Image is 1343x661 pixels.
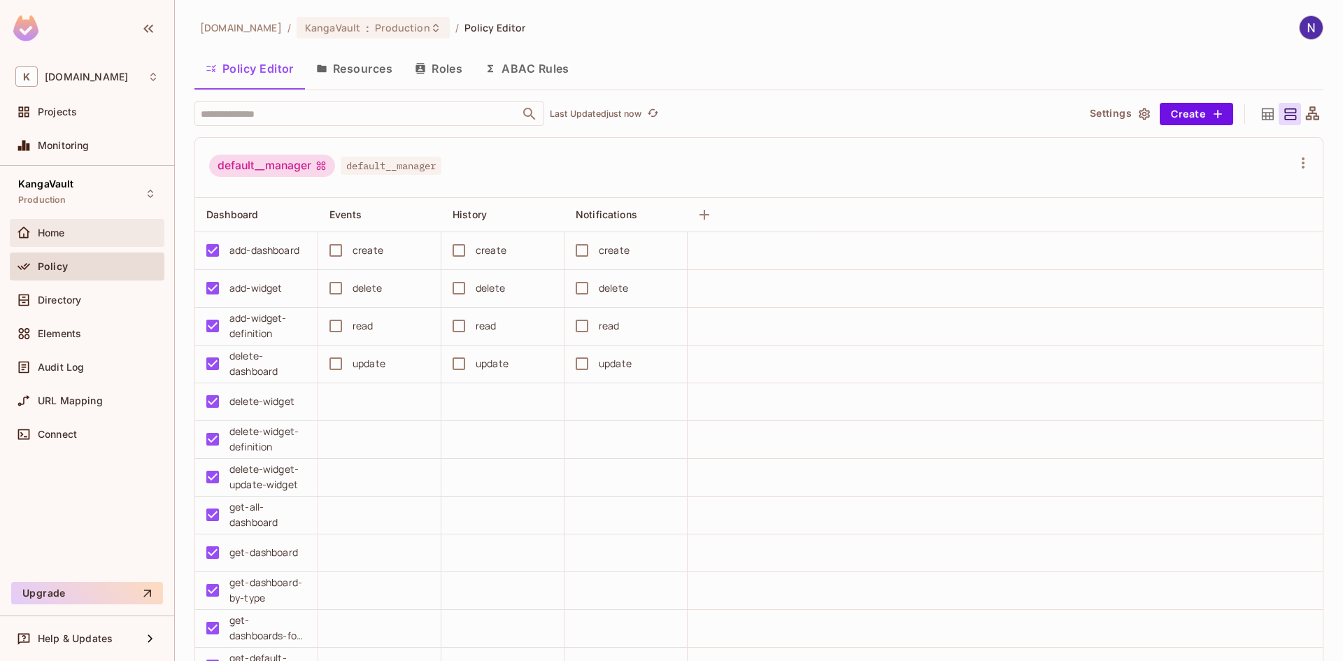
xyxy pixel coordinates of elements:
span: Audit Log [38,362,84,373]
img: SReyMgAAAABJRU5ErkJggg== [13,15,38,41]
div: update [599,356,632,371]
span: Elements [38,328,81,339]
button: Create [1160,103,1233,125]
button: refresh [644,106,661,122]
span: KangaVault [18,178,74,190]
span: refresh [647,107,659,121]
div: update [353,356,385,371]
span: Help & Updates [38,633,113,644]
span: History [453,208,487,220]
span: Click to refresh data [641,106,661,122]
span: Workspace: kangasys.com [45,71,128,83]
div: read [353,318,374,334]
span: : [365,22,370,34]
span: URL Mapping [38,395,103,406]
div: delete-widget [229,394,294,409]
span: Directory [38,294,81,306]
span: Connect [38,429,77,440]
img: Nitish Rathore [1300,16,1323,39]
button: Roles [404,51,474,86]
span: Monitoring [38,140,90,151]
span: Projects [38,106,77,118]
span: Home [38,227,65,239]
div: get-dashboard-by-type [229,575,306,606]
button: Policy Editor [194,51,305,86]
div: default__manager [209,155,335,177]
div: add-dashboard [229,243,299,258]
span: Events [329,208,362,220]
div: delete-widget-definition [229,424,306,455]
div: get-all-dashboard [229,499,306,530]
div: get-dashboards-for-tenant [229,613,306,644]
span: Notifications [576,208,637,220]
button: Resources [305,51,404,86]
li: / [455,21,459,34]
div: create [599,243,630,258]
span: Policy Editor [464,21,526,34]
button: ABAC Rules [474,51,581,86]
div: delete [353,280,382,296]
li: / [287,21,291,34]
div: create [353,243,383,258]
div: add-widget [229,280,283,296]
button: Upgrade [11,582,163,604]
div: delete-widget-update-widget [229,462,306,492]
div: add-widget-definition [229,311,306,341]
div: read [599,318,620,334]
div: delete [476,280,505,296]
button: Settings [1084,103,1154,125]
span: Policy [38,261,68,272]
span: KangaVault [305,21,360,34]
span: K [15,66,38,87]
span: Production [375,21,429,34]
span: the active workspace [200,21,282,34]
span: Dashboard [206,208,258,220]
div: update [476,356,509,371]
div: delete [599,280,628,296]
span: default__manager [341,157,441,175]
span: Production [18,194,66,206]
div: get-dashboard [229,545,298,560]
div: read [476,318,497,334]
div: create [476,243,506,258]
div: delete-dashboard [229,348,306,379]
p: Last Updated just now [550,108,641,120]
button: Open [520,104,539,124]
